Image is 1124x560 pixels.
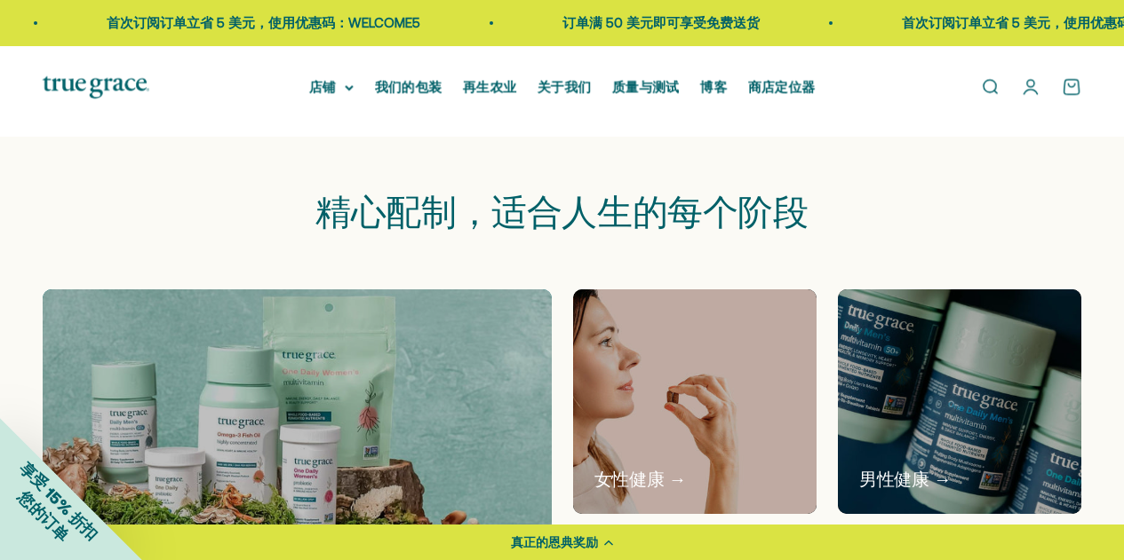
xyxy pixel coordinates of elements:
[559,15,756,30] font: 订单满 50 美元即可享受免费送货
[838,289,1081,514] img: 蓝色背景中的 True Grace One Daily 男士复合维生素瓶
[463,79,516,94] a: 再生农业
[838,289,1081,514] a: 蓝色背景中的 True Grace One Daily 男士复合维生素瓶 男性健康 →
[14,487,73,546] font: 您的订单
[511,533,598,551] font: 真正的恩典奖励
[700,79,727,94] a: 博客
[612,79,679,94] a: 质量与测试
[309,76,354,98] summary: 店铺
[573,289,817,514] a: 粉红色背景中拿着小药丸的女人 女性健康 →
[315,189,808,237] font: 精心配制，适合人生的每个阶段
[594,468,687,492] font: 女性健康 →
[16,459,101,544] font: 享受 15% 折扣
[748,79,815,94] a: 商店定位器
[309,79,336,94] font: 店铺
[573,289,817,514] img: 粉红色背景中拿着小药丸的女人
[103,15,417,30] font: 首次订阅订单立省 5 美元，使用优惠码：WELCOME5
[538,79,591,94] a: 关于我们
[859,468,952,492] font: 男性健康 →
[375,79,442,94] a: 我们的包装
